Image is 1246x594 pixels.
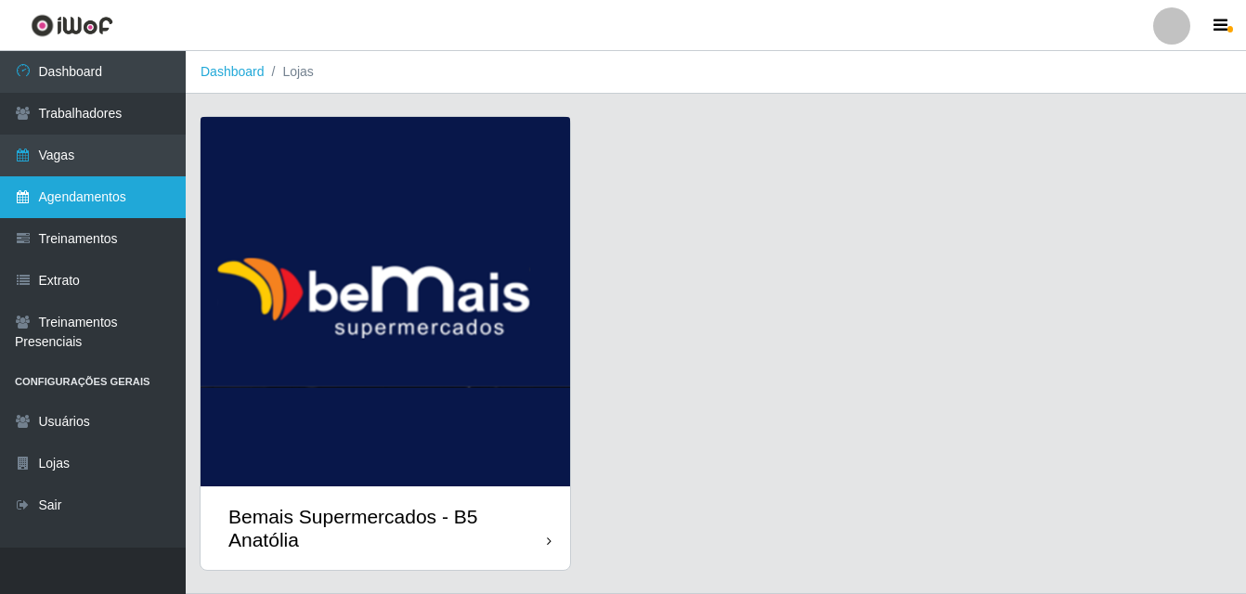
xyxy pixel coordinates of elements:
a: Bemais Supermercados - B5 Anatólia [201,117,570,570]
img: CoreUI Logo [31,14,113,37]
div: Bemais Supermercados - B5 Anatólia [228,505,547,551]
img: cardImg [201,117,570,486]
nav: breadcrumb [186,51,1246,94]
li: Lojas [265,62,314,82]
a: Dashboard [201,64,265,79]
